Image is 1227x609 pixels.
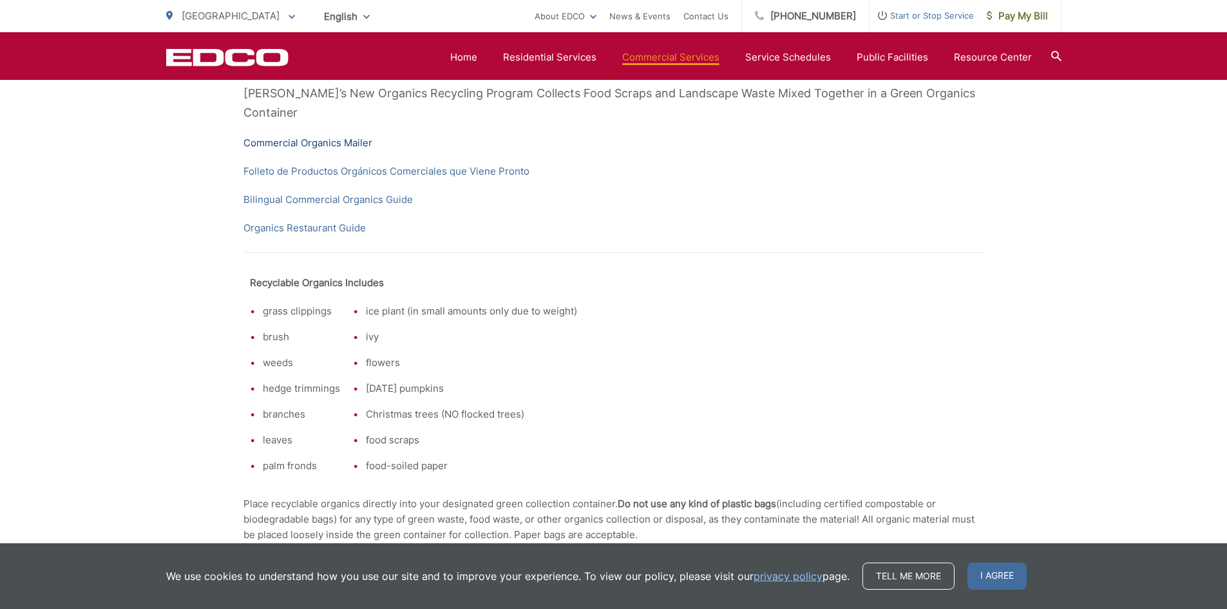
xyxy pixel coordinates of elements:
[366,432,577,448] li: food scraps
[503,50,596,65] a: Residential Services
[862,563,955,590] a: Tell me more
[967,563,1027,590] span: I agree
[243,496,984,543] p: Place recyclable organics directly into your designated green collection container. (including ce...
[263,329,340,345] li: brush
[263,304,340,319] li: grass clippings
[622,50,719,65] a: Commercial Services
[987,8,1048,24] span: Pay My Bill
[683,8,728,24] a: Contact Us
[243,84,984,122] p: [PERSON_NAME]’s New Organics Recycling Program Collects Food Scraps and Landscape Waste Mixed Tog...
[263,355,340,371] li: weeds
[243,135,372,151] a: Commercial Organics Mailer
[954,50,1032,65] a: Resource Center
[166,568,850,584] p: We use cookies to understand how you use our site and to improve your experience. To view our pol...
[243,192,413,208] a: Bilingual Commercial Organics Guide
[166,48,289,66] a: EDCD logo. Return to the homepage.
[366,304,577,319] li: ice plant (in small amounts only due to weight)
[366,458,577,474] li: food-soiled paper
[314,5,379,28] span: English
[243,220,366,236] a: Organics Restaurant Guide
[609,8,671,24] a: News & Events
[450,50,477,65] a: Home
[366,381,577,396] li: [DATE] pumpkins
[535,8,596,24] a: About EDCO
[366,329,577,345] li: ivy
[745,50,831,65] a: Service Schedules
[182,10,280,22] span: [GEOGRAPHIC_DATA]
[263,432,340,448] li: leaves
[263,381,340,396] li: hedge trimmings
[366,355,577,371] li: flowers
[754,568,823,584] a: privacy policy
[618,498,776,510] strong: Do not use any kind of plastic bags
[263,458,340,474] li: palm fronds
[857,50,928,65] a: Public Facilities
[250,276,384,289] strong: Recyclable Organics Includes
[243,164,529,179] a: Folleto de Productos Orgánicos Comerciales que Viene Pronto
[366,407,577,422] li: Christmas trees (NO flocked trees)
[263,407,340,422] li: branches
